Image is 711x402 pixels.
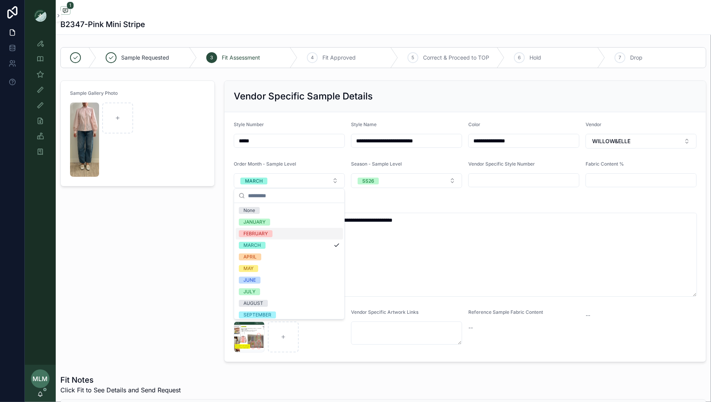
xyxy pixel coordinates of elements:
[351,173,462,188] button: Select Button
[243,253,257,260] div: APRIL
[70,103,99,177] img: Screenshot-2025-08-20-at-10.46.10-AM.png
[311,55,314,61] span: 4
[234,161,296,167] span: Order Month - Sample Level
[468,161,535,167] span: Vendor Specific Style Number
[518,55,521,61] span: 6
[351,121,377,127] span: Style Name
[243,265,254,272] div: MAY
[468,324,473,332] span: --
[245,178,263,185] div: MARCH
[222,54,260,62] span: Fit Assessment
[468,309,543,315] span: Reference Sample Fabric Content
[619,55,622,61] span: 7
[25,31,56,169] div: scrollable content
[586,134,697,149] button: Select Button
[67,2,74,9] span: 1
[586,121,601,127] span: Vendor
[586,161,624,167] span: Fabric Content %
[529,54,541,62] span: Hold
[322,54,356,62] span: Fit Approved
[33,374,48,383] span: MLM
[243,300,263,307] div: AUGUST
[592,137,630,145] span: WILLOW&ELLE
[60,385,181,395] span: Click Fit to See Details and Send Request
[234,90,373,103] h2: Vendor Specific Sample Details
[121,54,169,62] span: Sample Requested
[412,55,415,61] span: 5
[211,55,213,61] span: 3
[243,207,255,214] div: None
[70,90,118,96] span: Sample Gallery Photo
[60,375,181,385] h1: Fit Notes
[630,54,642,62] span: Drop
[362,178,374,185] div: SS26
[243,219,266,226] div: JANUARY
[243,311,271,318] div: SEPTEMBER
[60,6,70,16] button: 1
[60,19,145,30] h1: B2347-Pink Mini Stripe
[34,9,46,22] img: App logo
[243,242,261,249] div: MARCH
[234,203,344,319] div: Suggestions
[351,309,418,315] span: Vendor Specific Artwork Links
[234,121,264,127] span: Style Number
[351,161,402,167] span: Season - Sample Level
[234,173,345,188] button: Select Button
[423,54,489,62] span: Correct & Proceed to TOP
[243,277,256,284] div: JUNE
[586,311,590,319] span: --
[243,288,255,295] div: JULY
[243,230,268,237] div: FEBRUARY
[468,121,480,127] span: Color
